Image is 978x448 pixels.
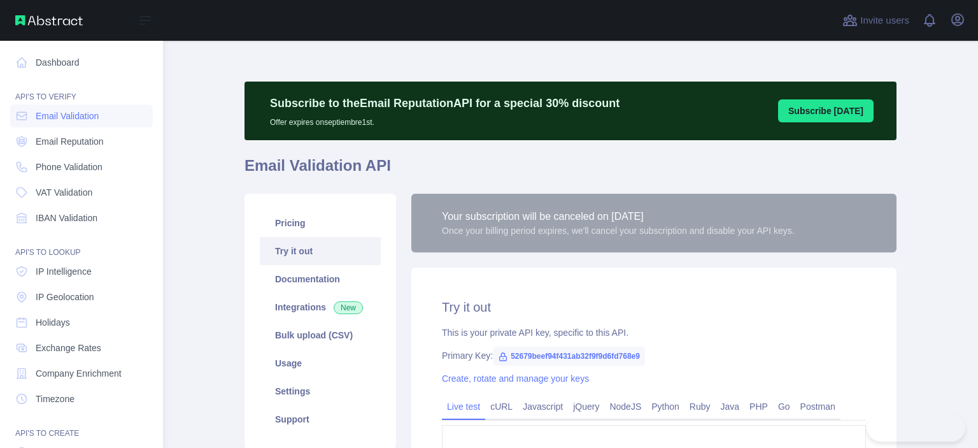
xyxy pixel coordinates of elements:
[795,396,840,417] a: Postman
[744,396,773,417] a: PHP
[260,237,381,265] a: Try it out
[442,209,795,224] div: Your subscription will be canceled on [DATE]
[10,413,153,438] div: API'S TO CREATE
[260,265,381,293] a: Documentation
[10,336,153,359] a: Exchange Rates
[36,291,94,303] span: IP Geolocation
[442,373,589,384] a: Create, rotate and manage your keys
[442,298,866,316] h2: Try it out
[10,206,153,229] a: IBAN Validation
[36,212,97,224] span: IBAN Validation
[442,224,795,237] div: Once your billing period expires, we'll cancel your subscription and disable your API keys.
[867,415,965,442] iframe: Toggle Customer Support
[36,342,101,354] span: Exchange Rates
[260,405,381,433] a: Support
[10,387,153,410] a: Timezone
[10,105,153,127] a: Email Validation
[36,135,104,148] span: Email Reputation
[36,393,74,405] span: Timezone
[485,396,518,417] a: cURL
[270,94,620,112] p: Subscribe to the Email Reputation API for a special 30 % discount
[840,10,912,31] button: Invite users
[442,326,866,339] div: This is your private API key, specific to this API.
[716,396,745,417] a: Java
[36,186,92,199] span: VAT Validation
[684,396,716,417] a: Ruby
[10,155,153,178] a: Phone Validation
[260,321,381,349] a: Bulk upload (CSV)
[36,316,70,329] span: Holidays
[860,13,909,28] span: Invite users
[270,112,620,127] p: Offer expires on septiembre 1st.
[10,285,153,308] a: IP Geolocation
[10,51,153,74] a: Dashboard
[260,293,381,321] a: Integrations New
[15,15,83,25] img: Abstract API
[334,301,363,314] span: New
[518,396,568,417] a: Javascript
[36,110,99,122] span: Email Validation
[10,311,153,334] a: Holidays
[260,377,381,405] a: Settings
[646,396,684,417] a: Python
[493,347,645,366] span: 52679beef94f431ab32f9f9d6fd768e9
[773,396,795,417] a: Go
[10,232,153,257] div: API'S TO LOOKUP
[10,76,153,102] div: API'S TO VERIFY
[442,396,485,417] a: Live test
[260,209,381,237] a: Pricing
[778,99,874,122] button: Subscribe [DATE]
[604,396,646,417] a: NodeJS
[10,181,153,204] a: VAT Validation
[36,161,103,173] span: Phone Validation
[36,265,92,278] span: IP Intelligence
[244,155,896,186] h1: Email Validation API
[36,367,122,380] span: Company Enrichment
[10,260,153,283] a: IP Intelligence
[10,130,153,153] a: Email Reputation
[568,396,604,417] a: jQuery
[10,362,153,385] a: Company Enrichment
[260,349,381,377] a: Usage
[442,349,866,362] div: Primary Key:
